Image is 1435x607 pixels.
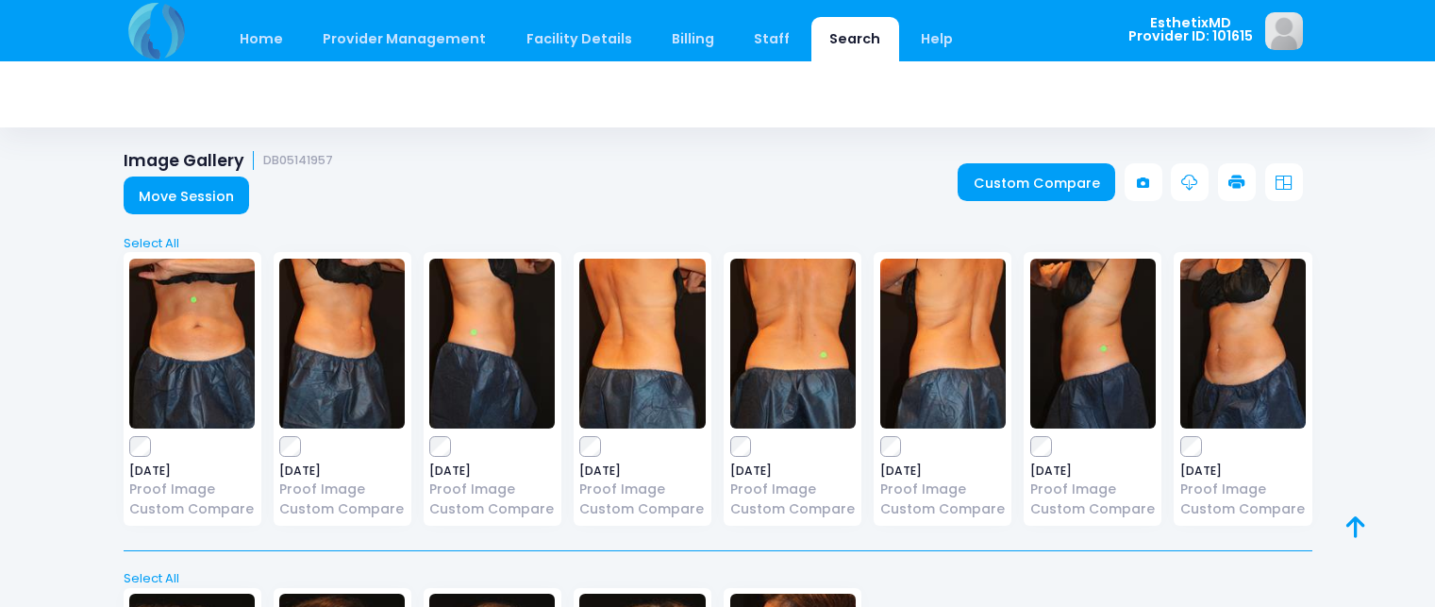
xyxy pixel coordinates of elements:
a: Custom Compare [958,163,1115,201]
span: [DATE] [429,465,555,477]
a: Custom Compare [579,499,705,519]
a: Proof Image [730,480,856,499]
a: Custom Compare [129,499,255,519]
img: image [1030,259,1156,429]
span: [DATE] [880,465,1006,477]
a: Home [222,17,302,61]
small: DB05141957 [263,154,333,168]
a: Proof Image [129,480,255,499]
img: image [579,259,705,429]
a: Facility Details [508,17,650,61]
a: Custom Compare [1030,499,1156,519]
a: Proof Image [279,480,405,499]
span: [DATE] [730,465,856,477]
span: [DATE] [579,465,705,477]
a: Billing [653,17,732,61]
a: Select All [117,569,1318,588]
a: Proof Image [880,480,1006,499]
a: Custom Compare [279,499,405,519]
a: Search [811,17,899,61]
img: image [429,259,555,429]
a: Staff [736,17,809,61]
a: Custom Compare [880,499,1006,519]
a: Custom Compare [1180,499,1306,519]
a: Provider Management [305,17,505,61]
img: image [1180,259,1306,429]
a: Move Session [124,177,250,214]
span: [DATE] [279,465,405,477]
a: Proof Image [1030,480,1156,499]
img: image [730,259,856,429]
a: Custom Compare [429,499,555,519]
a: Proof Image [579,480,705,499]
a: Select All [117,234,1318,253]
a: Help [902,17,971,61]
img: image [880,259,1006,429]
a: Proof Image [1180,480,1306,499]
a: Custom Compare [730,499,856,519]
h1: Image Gallery [124,151,334,171]
span: EsthetixMD Provider ID: 101615 [1128,16,1253,43]
img: image [129,259,255,429]
span: [DATE] [1180,465,1306,477]
span: [DATE] [1030,465,1156,477]
img: image [279,259,405,429]
a: Proof Image [429,480,555,499]
span: [DATE] [129,465,255,477]
img: image [1265,12,1303,50]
